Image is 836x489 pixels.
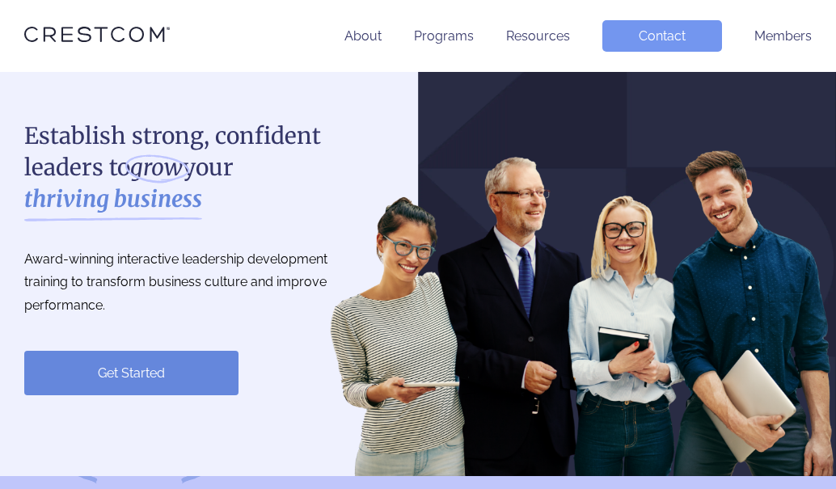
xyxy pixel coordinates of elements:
i: grow [130,152,183,183]
h1: Establish strong, confident leaders to your [24,120,364,216]
strong: thriving business [24,183,202,215]
a: Programs [414,28,474,44]
p: Award-winning interactive leadership development training to transform business culture and impro... [24,248,364,318]
a: Members [754,28,812,44]
a: Get Started [24,351,239,395]
a: Resources [506,28,570,44]
a: About [344,28,382,44]
a: Contact [602,20,722,52]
